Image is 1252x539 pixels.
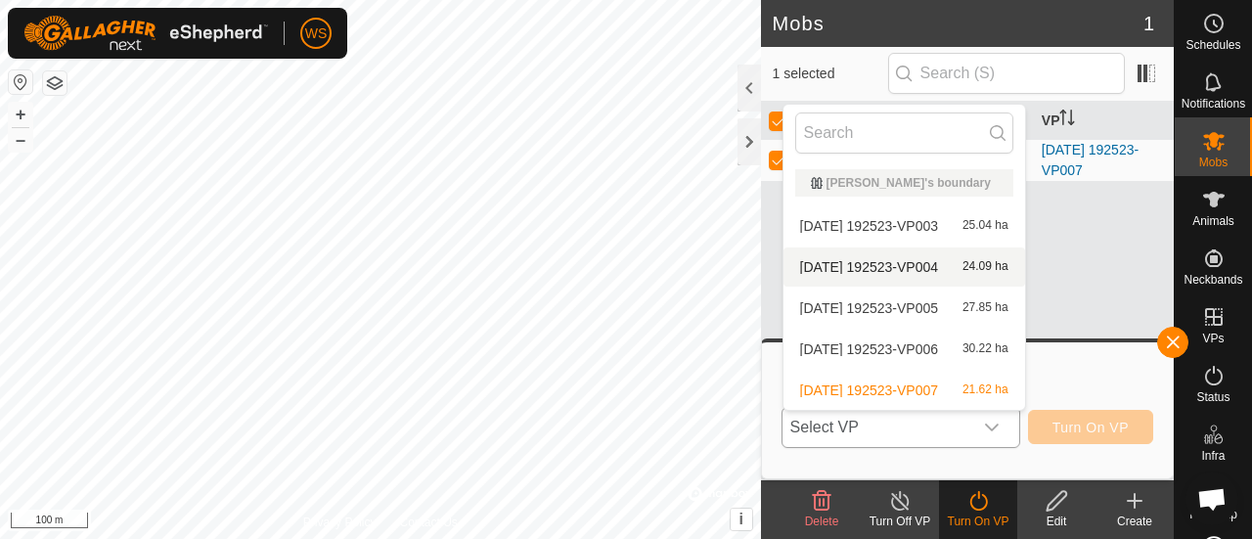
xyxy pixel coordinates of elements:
[783,330,1025,369] li: 2025-09-28 192523-VP006
[962,219,1008,233] span: 25.04 ha
[1028,410,1153,444] button: Turn On VP
[962,342,1008,356] span: 30.22 ha
[1034,102,1174,140] th: VP
[800,383,938,397] span: [DATE] 192523-VP007
[939,513,1017,530] div: Turn On VP
[962,260,1008,274] span: 24.09 ha
[783,206,1025,246] li: 2025-09-28 192523-VP003
[1182,98,1245,110] span: Notifications
[1202,333,1224,344] span: VPs
[9,70,32,94] button: Reset Map
[1184,274,1242,286] span: Neckbands
[1192,215,1234,227] span: Animals
[1201,450,1225,462] span: Infra
[782,408,972,447] span: Select VP
[783,247,1025,287] li: 2025-09-28 192523-VP004
[1059,112,1075,128] p-sorticon: Activate to sort
[43,71,67,95] button: Map Layers
[972,408,1011,447] div: dropdown trigger
[962,383,1008,397] span: 21.62 ha
[800,260,938,274] span: [DATE] 192523-VP004
[783,161,1025,410] ul: Option List
[1189,509,1237,520] span: Heatmap
[1185,472,1238,525] div: Open chat
[305,23,328,44] span: WS
[888,53,1125,94] input: Search (S)
[738,511,742,527] span: i
[399,514,457,531] a: Contact Us
[800,342,938,356] span: [DATE] 192523-VP006
[9,128,32,152] button: –
[811,177,998,189] div: [PERSON_NAME]'s boundary
[783,371,1025,410] li: 2025-09-28 192523-VP007
[800,301,938,315] span: [DATE] 192523-VP005
[9,103,32,126] button: +
[303,514,377,531] a: Privacy Policy
[23,16,268,51] img: Gallagher Logo
[795,112,1013,154] input: Search
[1017,513,1095,530] div: Edit
[808,102,948,140] th: Mob
[1185,39,1240,51] span: Schedules
[1052,420,1129,435] span: Turn On VP
[731,509,752,530] button: i
[962,301,1008,315] span: 27.85 ha
[783,289,1025,328] li: 2025-09-28 192523-VP005
[948,102,1034,140] th: Head
[773,12,1143,35] h2: Mobs
[1199,157,1228,168] span: Mobs
[800,219,938,233] span: [DATE] 192523-VP003
[805,515,839,528] span: Delete
[1143,9,1154,38] span: 1
[773,64,888,84] span: 1 selected
[1095,513,1174,530] div: Create
[861,513,939,530] div: Turn Off VP
[1042,142,1139,178] a: [DATE] 192523-VP007
[1196,391,1230,403] span: Status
